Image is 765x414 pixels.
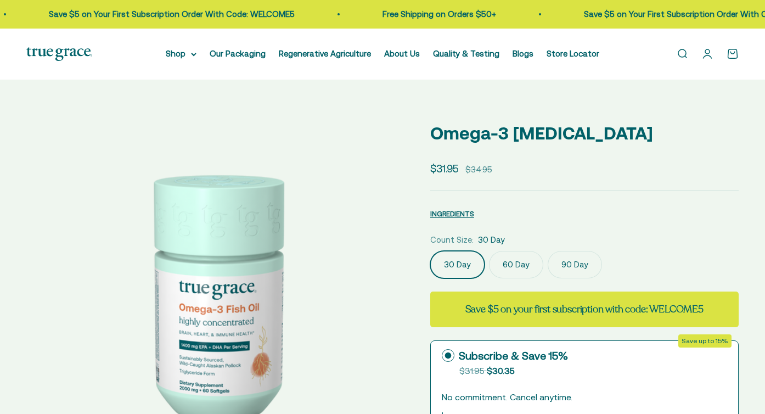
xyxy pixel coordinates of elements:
a: Regenerative Agriculture [279,49,371,58]
p: Save $5 on Your First Subscription Order With Code: WELCOME5 [29,8,275,21]
summary: Shop [166,47,196,60]
span: 30 Day [478,233,505,247]
a: About Us [384,49,420,58]
a: Quality & Testing [433,49,499,58]
compare-at-price: $34.95 [465,163,492,176]
sale-price: $31.95 [430,160,459,177]
strong: Save $5 on your first subscription with code: WELCOME5 [465,303,704,316]
button: INGREDIENTS [430,207,474,220]
legend: Count Size: [430,233,474,247]
p: Omega-3 [MEDICAL_DATA] [430,119,739,147]
a: Store Locator [547,49,599,58]
a: Blogs [513,49,533,58]
a: Our Packaging [210,49,266,58]
a: Free Shipping on Orders $50+ [363,9,476,19]
span: INGREDIENTS [430,210,474,218]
